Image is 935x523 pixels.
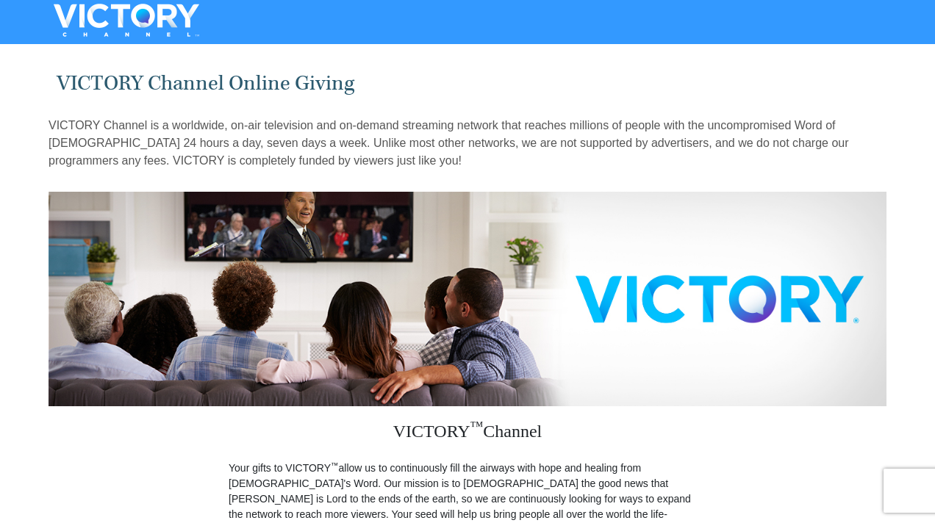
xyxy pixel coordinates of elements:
sup: ™ [470,419,484,433]
img: VICTORYTHON - VICTORY Channel [35,4,218,37]
h3: VICTORY Channel [229,406,706,461]
h1: VICTORY Channel Online Giving [57,71,879,95]
sup: ™ [331,461,339,469]
p: VICTORY Channel is a worldwide, on-air television and on-demand streaming network that reaches mi... [49,117,886,170]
